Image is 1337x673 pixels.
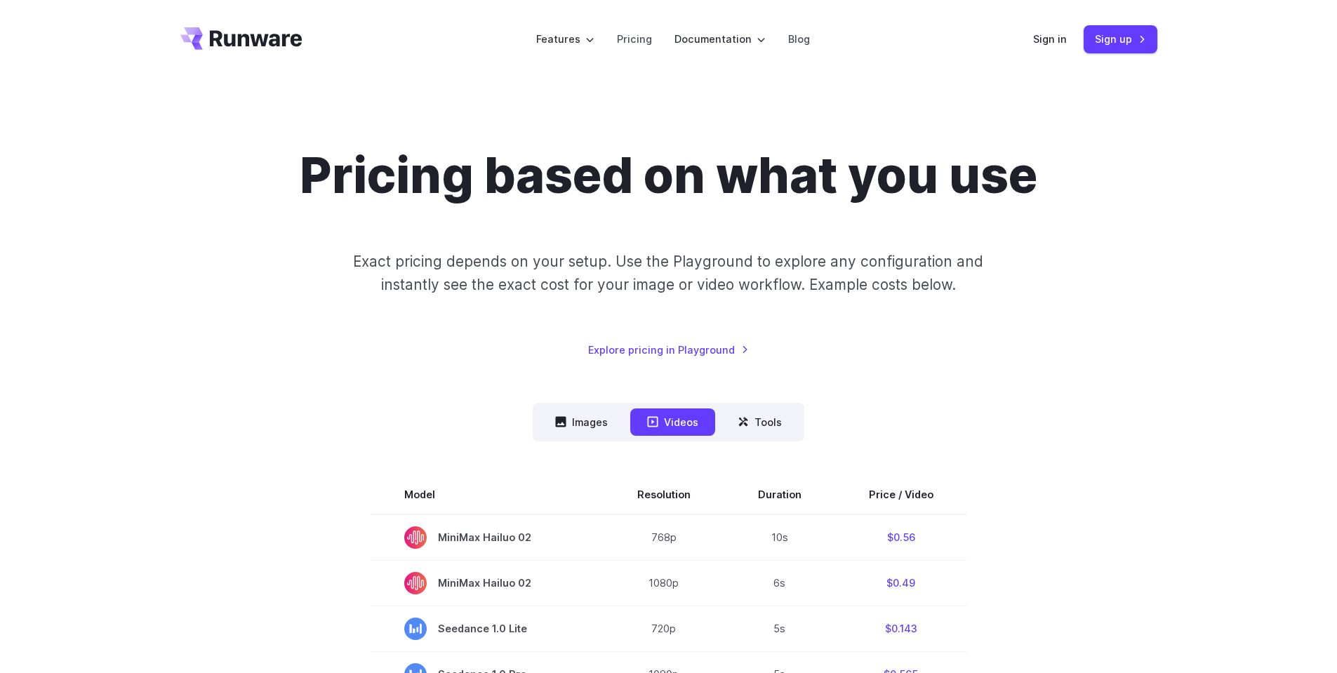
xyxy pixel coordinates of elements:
a: Pricing [617,31,652,47]
button: Videos [630,408,715,436]
span: Seedance 1.0 Lite [404,618,570,640]
td: 5s [724,606,835,651]
td: 720p [604,606,724,651]
a: Blog [788,31,810,47]
a: Sign up [1084,25,1157,53]
td: 10s [724,514,835,561]
td: 6s [724,560,835,606]
p: Exact pricing depends on your setup. Use the Playground to explore any configuration and instantl... [326,250,1010,297]
span: MiniMax Hailuo 02 [404,526,570,549]
label: Features [536,31,594,47]
th: Resolution [604,475,724,514]
h1: Pricing based on what you use [300,146,1037,205]
td: $0.49 [835,560,967,606]
th: Duration [724,475,835,514]
th: Price / Video [835,475,967,514]
button: Tools [721,408,799,436]
a: Go to / [180,27,302,50]
button: Images [538,408,625,436]
label: Documentation [674,31,766,47]
td: $0.56 [835,514,967,561]
td: 768p [604,514,724,561]
td: $0.143 [835,606,967,651]
th: Model [371,475,604,514]
span: MiniMax Hailuo 02 [404,572,570,594]
a: Sign in [1033,31,1067,47]
a: Explore pricing in Playground [588,342,749,358]
td: 1080p [604,560,724,606]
